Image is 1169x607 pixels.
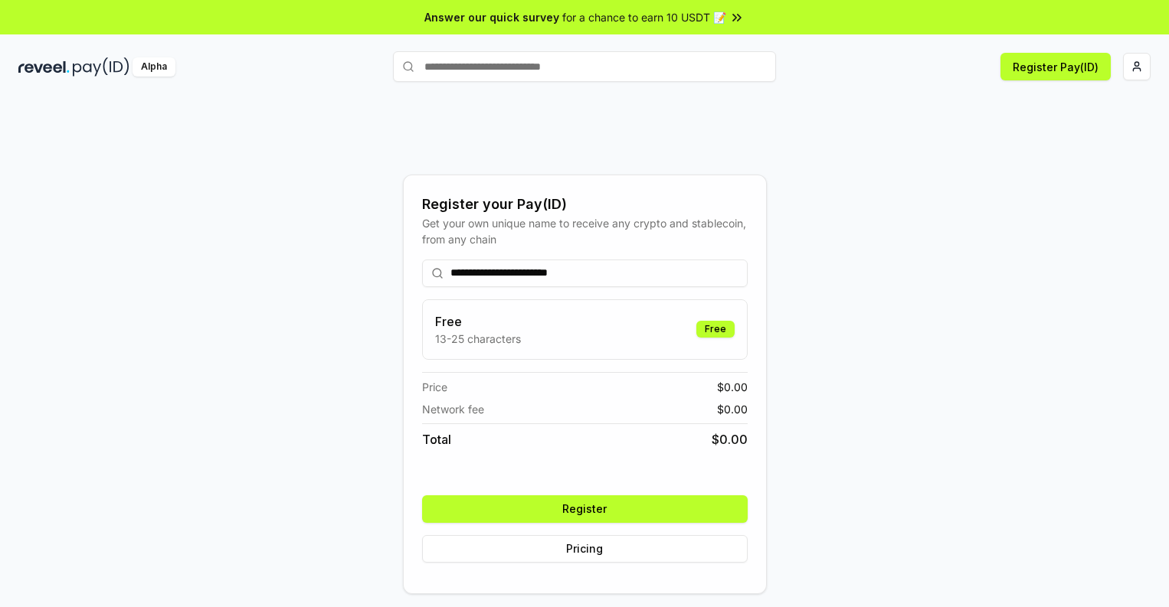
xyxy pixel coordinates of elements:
[424,9,559,25] span: Answer our quick survey
[696,321,735,338] div: Free
[18,57,70,77] img: reveel_dark
[422,379,447,395] span: Price
[717,401,748,417] span: $ 0.00
[422,401,484,417] span: Network fee
[562,9,726,25] span: for a chance to earn 10 USDT 📝
[73,57,129,77] img: pay_id
[435,312,521,331] h3: Free
[1000,53,1111,80] button: Register Pay(ID)
[422,495,748,523] button: Register
[717,379,748,395] span: $ 0.00
[712,430,748,449] span: $ 0.00
[133,57,175,77] div: Alpha
[422,535,748,563] button: Pricing
[422,430,451,449] span: Total
[422,215,748,247] div: Get your own unique name to receive any crypto and stablecoin, from any chain
[422,194,748,215] div: Register your Pay(ID)
[435,331,521,347] p: 13-25 characters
